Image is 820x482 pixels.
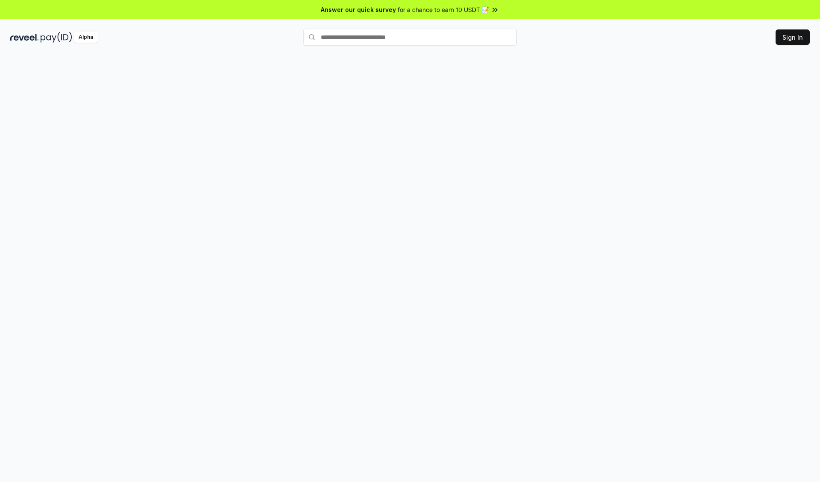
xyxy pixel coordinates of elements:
span: for a chance to earn 10 USDT 📝 [398,5,489,14]
img: pay_id [41,32,72,43]
div: Alpha [74,32,98,43]
img: reveel_dark [10,32,39,43]
span: Answer our quick survey [321,5,396,14]
button: Sign In [776,29,810,45]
